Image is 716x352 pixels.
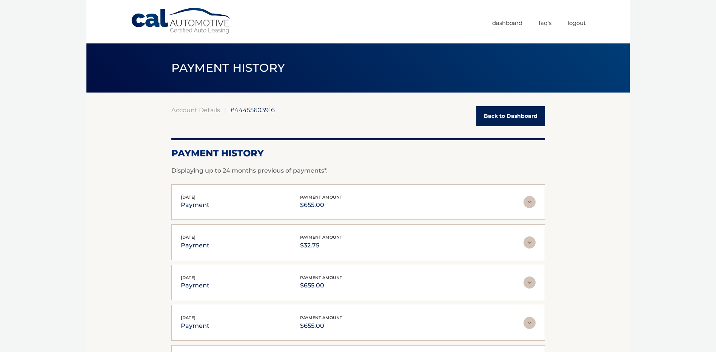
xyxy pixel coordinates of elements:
a: Cal Automotive [131,8,233,34]
a: Account Details [171,106,220,114]
p: payment [181,240,209,251]
img: accordion-rest.svg [524,236,536,249]
p: payment [181,280,209,291]
span: | [224,106,226,114]
a: FAQ's [539,17,551,29]
p: Displaying up to 24 months previous of payments*. [171,166,545,175]
p: $655.00 [300,280,342,291]
a: Logout [568,17,586,29]
span: [DATE] [181,275,196,280]
span: [DATE] [181,235,196,240]
p: $32.75 [300,240,342,251]
span: [DATE] [181,315,196,320]
span: [DATE] [181,195,196,200]
span: payment amount [300,195,342,200]
a: Dashboard [492,17,522,29]
span: payment amount [300,315,342,320]
span: payment amount [300,275,342,280]
img: accordion-rest.svg [524,276,536,289]
p: $655.00 [300,200,342,210]
span: PAYMENT HISTORY [171,61,285,75]
img: accordion-rest.svg [524,196,536,208]
span: #44455603916 [230,106,275,114]
span: payment amount [300,235,342,240]
p: $655.00 [300,321,342,331]
h2: Payment History [171,148,545,159]
p: payment [181,321,209,331]
a: Back to Dashboard [476,106,545,126]
img: accordion-rest.svg [524,317,536,329]
p: payment [181,200,209,210]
